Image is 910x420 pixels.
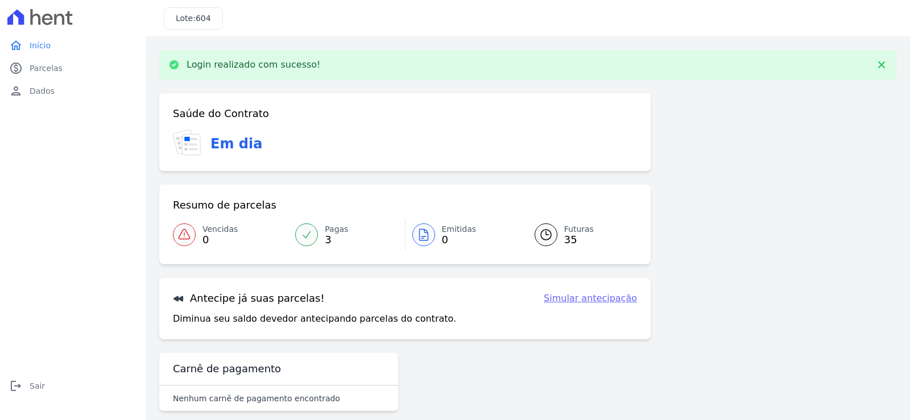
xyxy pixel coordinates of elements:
h3: Resumo de parcelas [173,198,276,212]
a: logoutSair [5,375,141,397]
i: home [9,39,23,52]
a: Vencidas 0 [173,219,288,251]
span: 35 [564,235,594,244]
p: Diminua seu saldo devedor antecipando parcelas do contrato. [173,312,456,326]
span: Parcelas [30,63,63,74]
span: 3 [325,235,348,244]
span: Emitidas [442,223,477,235]
a: Emitidas 0 [406,219,521,251]
i: logout [9,379,23,393]
p: Nenhum carnê de pagamento encontrado [173,393,340,404]
p: Login realizado com sucesso! [187,59,321,70]
a: Futuras 35 [521,219,637,251]
a: personDados [5,80,141,102]
h3: Antecipe já suas parcelas! [173,292,325,305]
span: Futuras [564,223,594,235]
a: Pagas 3 [288,219,404,251]
span: 0 [442,235,477,244]
span: Pagas [325,223,348,235]
h3: Lote: [176,13,211,24]
h3: Carnê de pagamento [173,362,281,376]
span: Início [30,40,51,51]
a: Simular antecipação [544,292,637,305]
h3: Saúde do Contrato [173,107,269,120]
span: Vencidas [202,223,238,235]
span: Dados [30,85,55,97]
h3: Em dia [210,134,262,154]
span: Sair [30,380,45,392]
a: paidParcelas [5,57,141,80]
a: homeInício [5,34,141,57]
span: 604 [196,14,211,23]
i: paid [9,61,23,75]
i: person [9,84,23,98]
span: 0 [202,235,238,244]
